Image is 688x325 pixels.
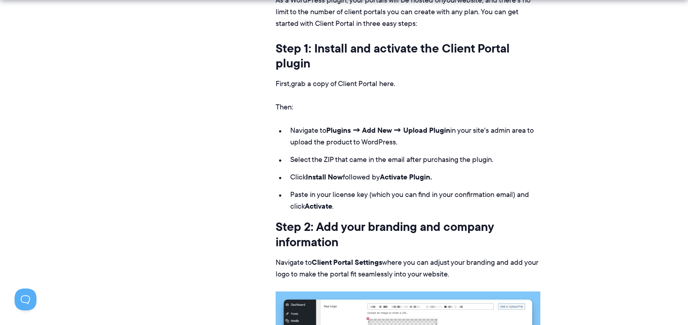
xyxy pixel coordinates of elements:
strong: Install Now [306,171,343,182]
li: Select the ZIP that came in the email after purchasing the plugin. [276,154,540,165]
p: First, . [276,78,540,89]
p: Navigate to where you can adjust your branding and add your logo to make the portal fit seamlessl... [276,256,540,280]
li: Navigate to in your site's admin area to upload the product to WordPress. [276,124,540,148]
a: grab a copy of Client Portal here [291,78,394,89]
iframe: Toggle Customer Support [15,289,36,310]
strong: Plugins → Add New → Upload Plugin [326,125,450,136]
strong: Activate Plugin. [380,171,432,182]
strong: Client Portal Settings [312,257,382,268]
h3: Step 1: Install and activate the Client Portal plugin [276,41,540,71]
strong: Activate [305,201,332,212]
li: Paste in your license key (which you can find in your confirmation email) and click . [276,189,540,212]
li: Click followed by [276,171,540,183]
p: Then: [276,101,540,113]
h3: Step 2: Add your branding and company information [276,219,540,249]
